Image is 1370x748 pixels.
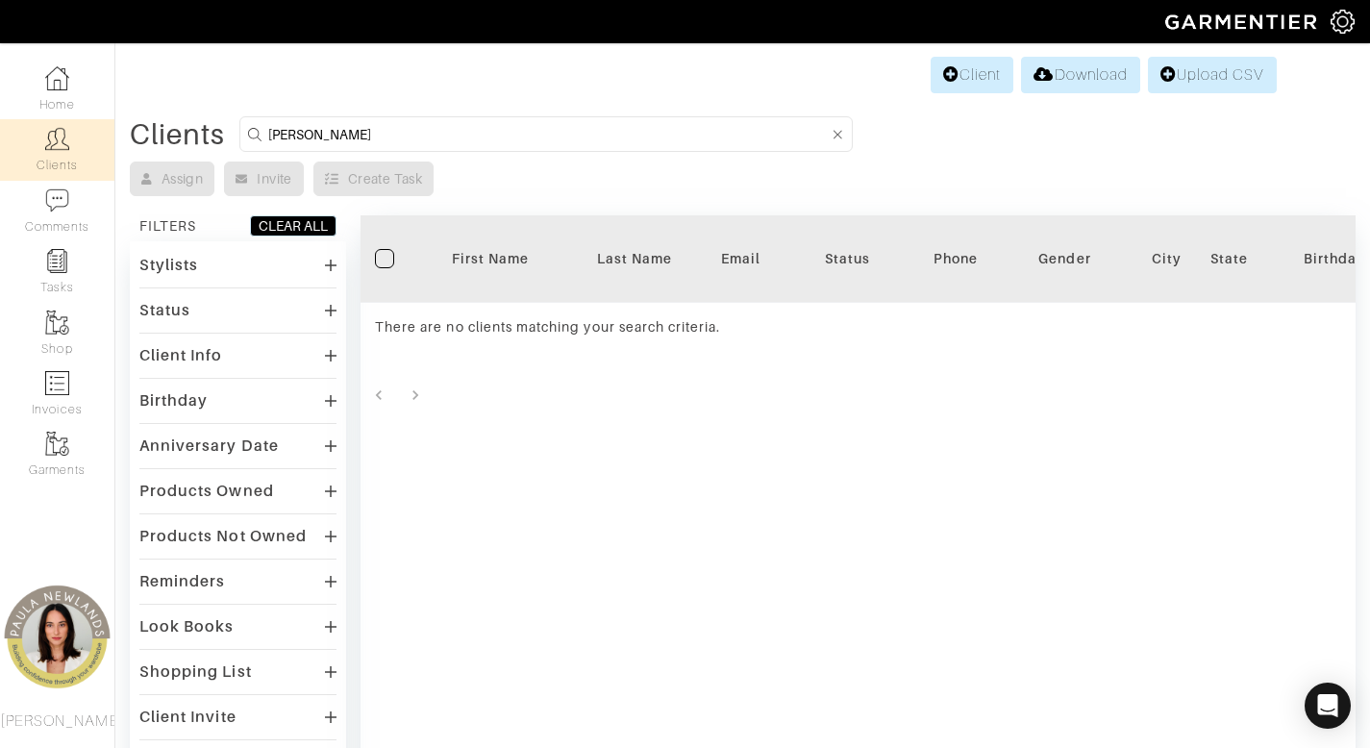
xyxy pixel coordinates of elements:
div: Status [139,301,190,320]
img: comment-icon-a0a6a9ef722e966f86d9cbdc48e553b5cf19dbc54f86b18d962a5391bc8f6eb6.png [45,188,69,212]
img: garmentier-logo-header-white-b43fb05a5012e4ada735d5af1a66efaba907eab6374d6393d1fbf88cb4ef424d.png [1156,5,1331,38]
img: dashboard-icon-dbcd8f5a0b271acd01030246c82b418ddd0df26cd7fceb0bd07c9910d44c42f6.png [45,66,69,90]
div: Shopping List [139,662,252,682]
img: gear-icon-white-bd11855cb880d31180b6d7d6211b90ccbf57a29d726f0c71d8c61bd08dd39cc2.png [1331,10,1355,34]
div: Reminders [139,572,225,591]
img: clients-icon-6bae9207a08558b7cb47a8932f037763ab4055f8c8b6bfacd5dc20c3e0201464.png [45,127,69,151]
div: Products Owned [139,482,274,501]
input: Search by name, email, phone, city, or state [268,122,829,146]
div: First Name [433,249,548,268]
a: Client [931,57,1013,93]
div: Status [789,249,905,268]
div: Client Invite [139,708,237,727]
div: City [1152,249,1182,268]
div: Email [721,249,760,268]
th: Toggle SortBy [775,215,919,303]
div: Open Intercom Messenger [1305,683,1351,729]
th: Toggle SortBy [993,215,1137,303]
div: Phone [934,249,978,268]
nav: pagination navigation [361,380,1356,411]
a: Upload CSV [1148,57,1277,93]
img: garments-icon-b7da505a4dc4fd61783c78ac3ca0ef83fa9d6f193b1c9dc38574b1d14d53ca28.png [45,311,69,335]
th: Toggle SortBy [418,215,562,303]
div: Last Name [577,249,692,268]
img: reminder-icon-8004d30b9f0a5d33ae49ab947aed9ed385cf756f9e5892f1edd6e32f2345188e.png [45,249,69,273]
div: Birthday [139,391,208,411]
div: FILTERS [139,216,196,236]
img: orders-icon-0abe47150d42831381b5fb84f609e132dff9fe21cb692f30cb5eec754e2cba89.png [45,371,69,395]
img: garments-icon-b7da505a4dc4fd61783c78ac3ca0ef83fa9d6f193b1c9dc38574b1d14d53ca28.png [45,432,69,456]
div: Products Not Owned [139,527,307,546]
div: State [1210,249,1248,268]
div: There are no clients matching your search criteria. [375,317,760,337]
div: Anniversary Date [139,436,279,456]
button: CLEAR ALL [250,215,336,237]
div: CLEAR ALL [259,216,328,236]
div: Look Books [139,617,235,636]
th: Toggle SortBy [562,215,707,303]
div: Client Info [139,346,223,365]
div: Gender [1008,249,1123,268]
div: Stylists [139,256,198,275]
div: Clients [130,125,225,144]
a: Download [1021,57,1139,93]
